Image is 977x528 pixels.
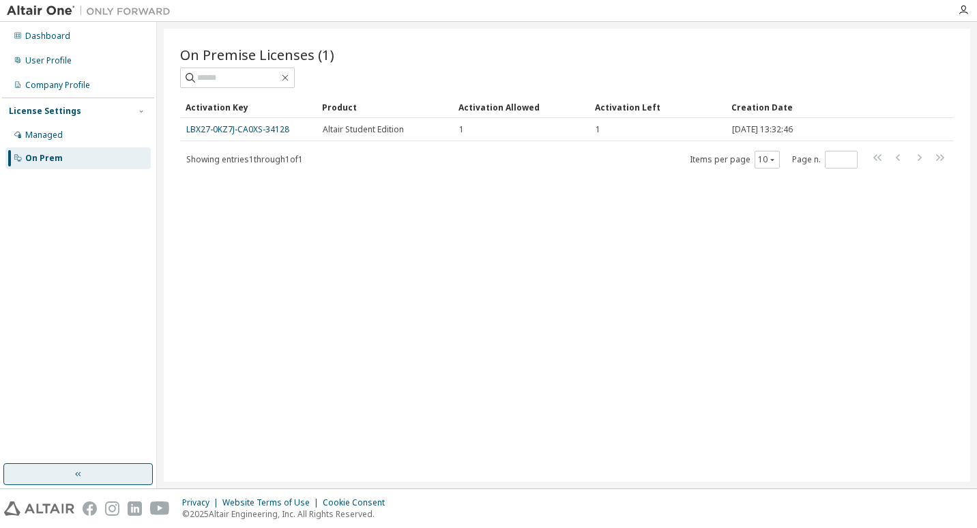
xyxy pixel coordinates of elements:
p: © 2025 Altair Engineering, Inc. All Rights Reserved. [182,508,393,520]
img: linkedin.svg [128,501,142,516]
a: LBX27-0KZ7J-CA0XS-34128 [186,123,289,135]
span: [DATE] 13:32:46 [732,124,793,135]
div: Managed [25,130,63,141]
div: License Settings [9,106,81,117]
img: facebook.svg [83,501,97,516]
img: altair_logo.svg [4,501,74,516]
span: Page n. [792,151,858,168]
div: Activation Left [595,96,720,118]
span: On Premise Licenses (1) [180,45,334,64]
span: 1 [459,124,464,135]
img: youtube.svg [150,501,170,516]
div: Product [322,96,448,118]
span: Altair Student Edition [323,124,404,135]
div: Cookie Consent [323,497,393,508]
div: Activation Key [186,96,311,118]
button: 10 [758,154,776,165]
img: instagram.svg [105,501,119,516]
div: On Prem [25,153,63,164]
div: Activation Allowed [458,96,584,118]
div: Website Terms of Use [222,497,323,508]
img: Altair One [7,4,177,18]
div: Creation Date [731,96,894,118]
div: Privacy [182,497,222,508]
div: User Profile [25,55,72,66]
span: Items per page [690,151,780,168]
div: Dashboard [25,31,70,42]
span: 1 [596,124,600,135]
div: Company Profile [25,80,90,91]
span: Showing entries 1 through 1 of 1 [186,153,303,165]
